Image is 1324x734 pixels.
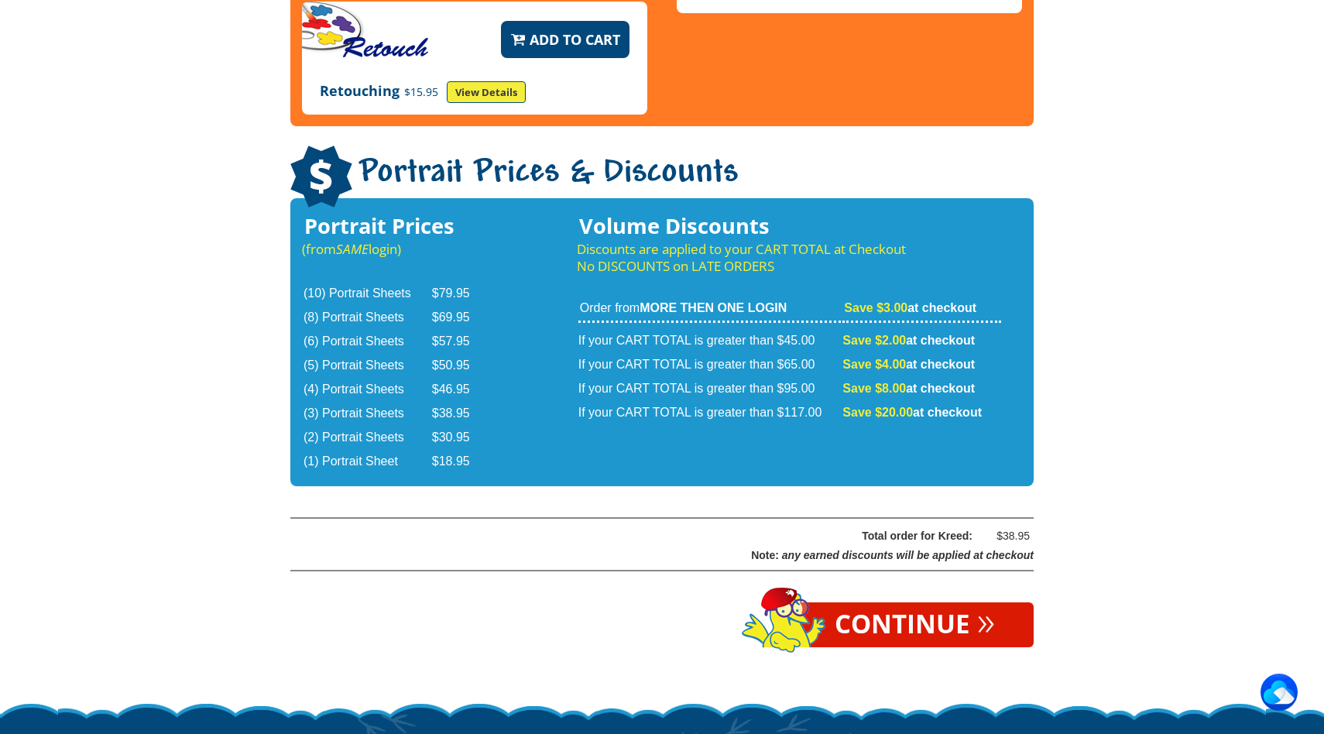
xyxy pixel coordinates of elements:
[983,526,1030,546] div: $38.95
[751,549,779,561] span: Note:
[842,358,975,371] strong: at checkout
[432,283,489,305] td: $79.95
[304,331,430,353] td: (6) Portrait Sheets
[578,378,842,400] td: If your CART TOTAL is greater than $95.00
[400,84,443,99] span: $15.95
[336,240,369,258] em: SAME
[330,526,972,546] div: Total order for Kreed:
[578,300,842,323] td: Order from
[796,602,1034,647] a: Continue»
[304,379,430,401] td: (4) Portrait Sheets
[577,241,1003,275] p: Discounts are applied to your CART TOTAL at Checkout No DISCOUNTS on LATE ORDERS
[320,81,629,103] p: Retouching
[304,451,430,473] td: (1) Portrait Sheet
[844,301,907,314] span: Save $3.00
[304,283,430,305] td: (10) Portrait Sheets
[304,403,430,425] td: (3) Portrait Sheets
[302,218,491,235] h3: Portrait Prices
[304,355,430,377] td: (5) Portrait Sheets
[842,358,906,371] span: Save $4.00
[578,354,842,376] td: If your CART TOTAL is greater than $65.00
[432,331,489,353] td: $57.95
[578,402,842,424] td: If your CART TOTAL is greater than $117.00
[432,403,489,425] td: $38.95
[842,406,982,419] strong: at checkout
[640,301,787,314] strong: MORE THEN ONE LOGIN
[844,301,976,314] strong: at checkout
[842,334,975,347] strong: at checkout
[432,307,489,329] td: $69.95
[842,334,906,347] span: Save $2.00
[432,451,489,473] td: $18.95
[842,382,906,395] span: Save $8.00
[782,549,1034,561] span: any earned discounts will be applied at checkout
[432,355,489,377] td: $50.95
[304,427,430,449] td: (2) Portrait Sheets
[432,379,489,401] td: $46.95
[447,81,526,103] a: View Details
[842,382,975,395] strong: at checkout
[977,612,995,629] span: »
[290,146,1034,210] h1: Portrait Prices & Discounts
[304,307,430,329] td: (8) Portrait Sheets
[578,324,842,352] td: If your CART TOTAL is greater than $45.00
[501,21,629,58] button: Add to Cart
[842,406,913,419] span: Save $20.00
[302,241,491,258] p: (from login)
[432,427,489,449] td: $30.95
[577,218,1003,235] h3: Volume Discounts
